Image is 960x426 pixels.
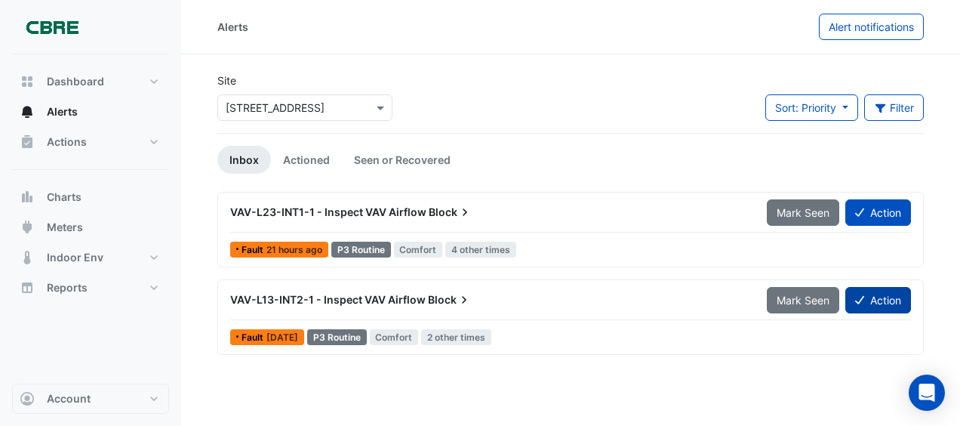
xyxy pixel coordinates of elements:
[342,146,463,174] a: Seen or Recovered
[12,273,169,303] button: Reports
[445,242,516,258] span: 4 other times
[217,19,248,35] div: Alerts
[12,212,169,242] button: Meters
[428,292,472,307] span: Block
[777,206,829,219] span: Mark Seen
[47,74,104,89] span: Dashboard
[12,97,169,127] button: Alerts
[230,293,426,306] span: VAV-L13-INT2-1 - Inspect VAV Airflow
[20,250,35,265] app-icon: Indoor Env
[47,280,88,295] span: Reports
[242,333,266,342] span: Fault
[767,199,839,226] button: Mark Seen
[266,244,322,255] span: Tue 16-Sep-2025 13:36 AEST
[845,287,911,313] button: Action
[370,329,419,345] span: Comfort
[845,199,911,226] button: Action
[20,220,35,235] app-icon: Meters
[217,73,236,88] label: Site
[20,74,35,89] app-icon: Dashboard
[47,220,83,235] span: Meters
[20,190,35,205] app-icon: Charts
[864,94,925,121] button: Filter
[829,20,914,33] span: Alert notifications
[307,329,367,345] div: P3 Routine
[20,134,35,150] app-icon: Actions
[12,384,169,414] button: Account
[429,205,472,220] span: Block
[12,66,169,97] button: Dashboard
[421,329,491,345] span: 2 other times
[12,242,169,273] button: Indoor Env
[18,12,86,42] img: Company Logo
[230,205,426,218] span: VAV-L23-INT1-1 - Inspect VAV Airflow
[20,280,35,295] app-icon: Reports
[331,242,391,258] div: P3 Routine
[242,245,266,255] span: Fault
[12,182,169,212] button: Charts
[394,242,443,258] span: Comfort
[767,287,839,313] button: Mark Seen
[47,104,78,119] span: Alerts
[47,134,87,150] span: Actions
[217,146,271,174] a: Inbox
[47,391,91,406] span: Account
[266,332,298,343] span: Tue 16-Sep-2025 09:48 AEST
[12,127,169,157] button: Actions
[819,14,924,40] button: Alert notifications
[20,104,35,119] app-icon: Alerts
[47,190,82,205] span: Charts
[765,94,858,121] button: Sort: Priority
[47,250,103,265] span: Indoor Env
[775,101,836,114] span: Sort: Priority
[777,294,829,307] span: Mark Seen
[909,375,945,411] div: Open Intercom Messenger
[271,146,342,174] a: Actioned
